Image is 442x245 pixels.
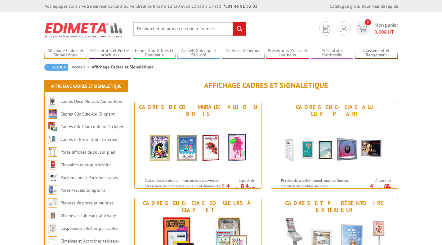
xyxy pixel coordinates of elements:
img: Edimeta [44,19,123,42]
a: Présentoirs Multimédia [311,48,354,58]
a: Affichage Cadres et Signalétique [51,83,121,89]
img: Cadres et Présentoirs Extérieur [48,135,57,144]
img: Porte-visuels comptoirs [48,186,57,195]
img: Porte-menus / Porte-messages [48,173,57,182]
a: Vitrines et tableaux affichage [60,213,116,218]
div: Cadres et Présentoirs Extérieur [273,200,396,213]
div: Nos équipes sont à votre service du lundi au vendredi de 8h30 à 12h30 et de 13h30 à 17h30 [44,3,257,9]
a: Suspension affiches par câbles [60,225,118,231]
a: Porte-menus / Porte-messages [60,175,118,180]
img: Suspension affiches par câbles [48,224,57,233]
img: Vitrines et tableaux affichage [48,211,57,220]
img: Cadres Deco Muraux Alu ou Bois [48,97,57,106]
a: Classement et Rangement [355,48,398,58]
p: 14.84 € [220,184,255,192]
strong: 01 46 81 33 03 [224,3,257,9]
li: Affichage Cadres et Signalétique [92,64,154,70]
sup: HT [386,186,391,191]
img: Porte-affiches de sol sur pied [48,147,57,157]
span: € HT [374,28,398,36]
a: Commande rapide [364,3,398,9]
a: Chevalets et stop trottoirs [60,162,110,168]
img: devis rapide [323,25,329,33]
a: Cadres et Présentoirs Extérieur [60,137,119,142]
a: Accueil Guidage et Sécurité [177,48,220,58]
input: Rechercher un produit ou une référence... [133,22,246,36]
a: Porte-affiches de sol sur pied [60,149,115,155]
a: Accueil [72,64,92,70]
a: Exposition Grilles et Panneaux [133,48,176,58]
div: Cadres Deco Muraux Alu ou Bois [136,104,260,117]
span: Mon panier [374,21,398,36]
a: Cadres Clic-Clac Alu Clippant Cadres Clic-Clac Alu Clippant Finition alu anodisé naturel, tous le... [271,102,398,189]
a: devis rapide 0 Mon panier 0,00€ HT [354,21,398,36]
div: | [330,3,398,9]
a: Catalogue gratuit [330,3,363,9]
span: A partir de [223,178,255,183]
div: Cadres Clic-Clac couleurs à clapet [136,200,260,213]
img: Cadres Clic-Clac Alu Clippant [277,119,392,175]
h1: Affichage Cadres et Signalétique [134,81,398,90]
a: Porte-visuels comptoirs [60,187,105,193]
a: Présentoirs Presse et Journaux [266,48,309,58]
sup: HT [250,186,255,191]
img: Cadres Deco Muraux Alu ou Bois [141,119,255,175]
img: devis rapide [340,25,347,32]
a: Cadres Clic-Clac Alu Clippant [60,111,115,117]
a: Plaques de porte et murales [60,200,114,206]
p: 4.68 € [356,184,391,192]
span: 0 [365,19,371,25]
a: Retour [44,64,68,71]
img: Cadres Clic-Clac couleurs à clapet [48,122,57,131]
input: rechercher [233,22,246,36]
p: Finition alu anodisé naturel, tous les formats standards disponibles sur stock. [281,178,358,188]
span: 0,00 [374,29,384,35]
img: Plaques de porte et murales [48,198,57,208]
img: Cadres Clic-Clac Alu Clippant [48,109,57,119]
a: Cadres Deco Muraux Alu ou Bois Cadres Deco Muraux Alu ou Bois Cadres muraux en aluminium ou bois ... [134,102,261,189]
a: Cimaises et Accroches tableaux [60,238,119,244]
img: Chevalets et stop trottoirs [48,160,57,169]
a: Affichage Cadres et Signalétique [44,48,87,58]
a: Présentoirs et Porte-brochures [89,48,132,58]
img: devis rapide [358,25,367,32]
a: Services Généraux [222,48,265,58]
a: Cadres Clic-Clac couleurs à clapet [60,124,123,129]
p: Cadres muraux en aluminium ou bois à ouverture par l'arrière de différentes couleurs et dimension... [145,178,221,199]
a: Cadres Deco Muraux Alu ou Bois [60,98,122,104]
div: Cadres Clic-Clac Alu Clippant [273,104,396,117]
span: A partir de [359,178,391,183]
